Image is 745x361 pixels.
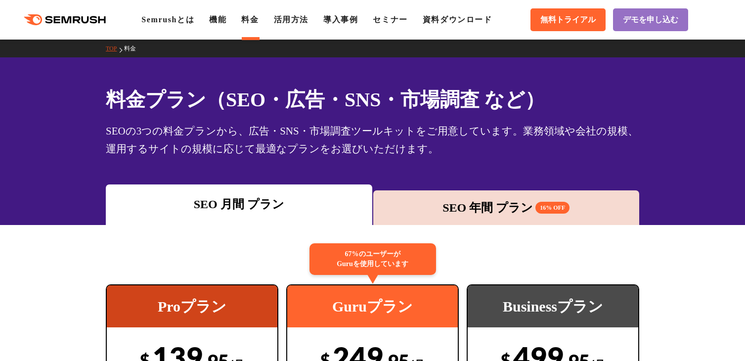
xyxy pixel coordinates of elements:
[106,85,639,114] h1: 料金プラン（SEO・広告・SNS・市場調査 など）
[111,195,367,213] div: SEO 月間 プラン
[423,15,492,24] a: 資料ダウンロード
[141,15,194,24] a: Semrushとは
[106,122,639,158] div: SEOの3つの料金プランから、広告・SNS・市場調査ツールキットをご用意しています。業務領域や会社の規模、運用するサイトの規模に応じて最適なプランをお選びいただけます。
[124,45,143,52] a: 料金
[530,8,606,31] a: 無料トライアル
[468,285,638,327] div: Businessプラン
[274,15,308,24] a: 活用方法
[309,243,436,275] div: 67%のユーザーが Guruを使用しています
[373,15,407,24] a: セミナー
[106,45,124,52] a: TOP
[623,15,678,25] span: デモを申し込む
[535,202,570,214] span: 16% OFF
[287,285,458,327] div: Guruプラン
[323,15,358,24] a: 導入事例
[241,15,259,24] a: 料金
[209,15,226,24] a: 機能
[613,8,688,31] a: デモを申し込む
[540,15,596,25] span: 無料トライアル
[378,199,635,217] div: SEO 年間 プラン
[107,285,277,327] div: Proプラン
